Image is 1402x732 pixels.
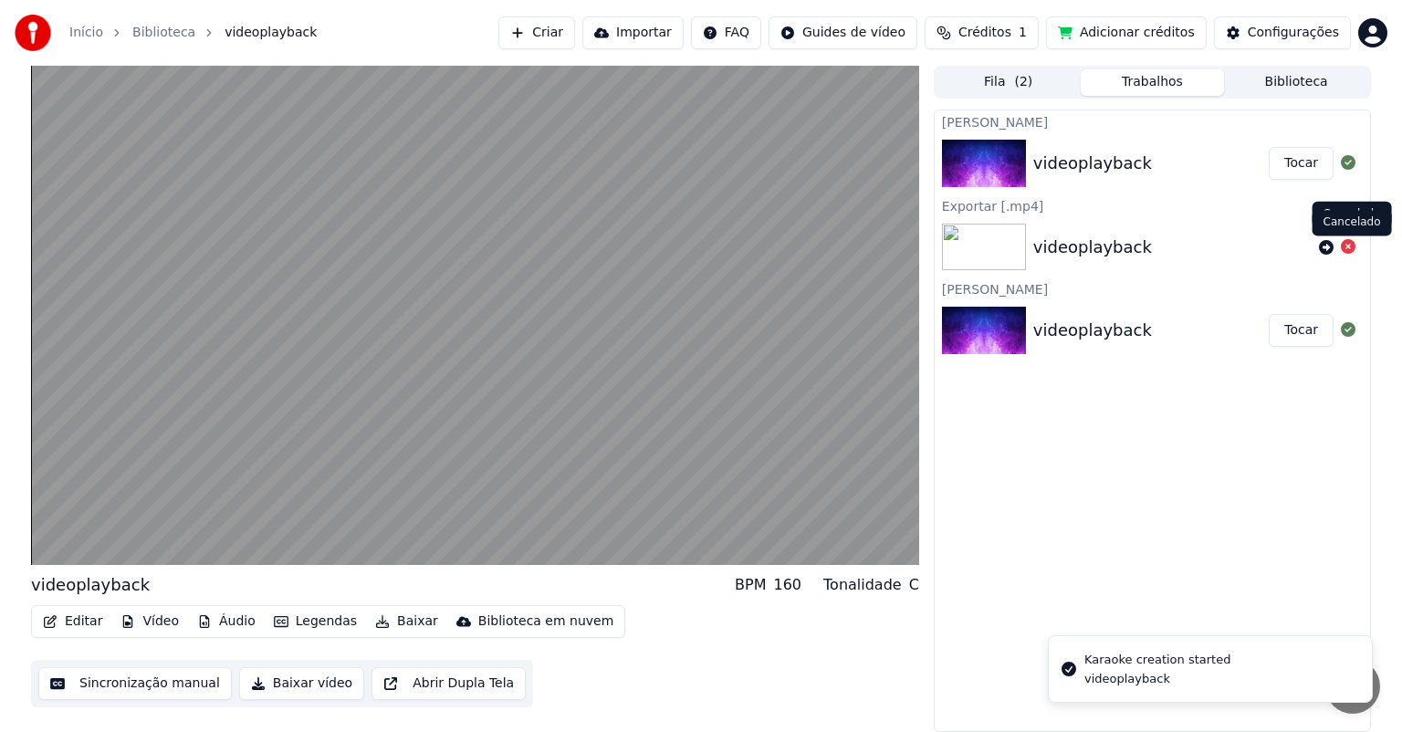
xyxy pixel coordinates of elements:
button: Importar [582,16,684,49]
div: [PERSON_NAME] [935,277,1370,299]
div: Exportar [.mp4] [935,194,1370,216]
button: Tocar [1269,314,1334,347]
div: videoplayback [31,572,150,598]
div: Cancelado [1313,202,1392,227]
div: videoplayback [1033,318,1152,343]
button: Trabalhos [1081,69,1225,96]
div: 160 [773,574,801,596]
button: Fila [936,69,1081,96]
a: Início [69,24,103,42]
button: Áudio [190,609,263,634]
button: Vídeo [113,609,186,634]
div: Configurações [1248,24,1339,42]
button: Editar [36,609,110,634]
span: 1 [1019,24,1027,42]
div: Karaoke creation started [1084,651,1230,669]
span: videoplayback [225,24,317,42]
div: [PERSON_NAME] [935,110,1370,132]
img: youka [15,15,51,51]
button: Baixar [368,609,445,634]
a: Biblioteca [132,24,195,42]
button: Configurações [1214,16,1351,49]
button: Adicionar créditos [1046,16,1207,49]
div: Biblioteca em nuvem [478,612,614,631]
nav: breadcrumb [69,24,317,42]
div: C [909,574,919,596]
div: Cancelado [1313,210,1392,235]
div: BPM [735,574,766,596]
span: Créditos [958,24,1011,42]
div: Tonalidade [823,574,902,596]
div: videoplayback [1033,235,1152,260]
div: videoplayback [1033,151,1152,176]
button: FAQ [691,16,761,49]
span: ( 2 ) [1014,73,1032,91]
button: Guides de vídeo [769,16,917,49]
button: Baixar vídeo [239,667,364,700]
div: videoplayback [1084,671,1230,687]
button: Criar [498,16,575,49]
button: Sincronização manual [38,667,232,700]
button: Créditos1 [925,16,1039,49]
button: Legendas [267,609,364,634]
button: Tocar [1269,147,1334,180]
button: Abrir Dupla Tela [371,667,526,700]
button: Biblioteca [1224,69,1368,96]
